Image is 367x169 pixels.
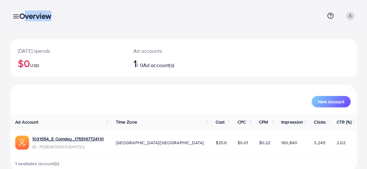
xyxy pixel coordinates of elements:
span: $0.01 [237,139,249,146]
span: 1 available account(s) [15,160,60,167]
span: Time Zone [116,119,137,125]
p: [DATE] spends [18,47,118,55]
span: Ad account(s) [143,62,174,69]
span: Cost [216,119,225,125]
span: 1 [133,56,137,71]
span: New Account [318,99,344,104]
span: USD [30,62,39,69]
button: New Account [312,96,351,107]
span: Ad Account [15,119,39,125]
span: ID: 7538387630112047122 [32,144,104,150]
h2: / 0 [133,57,205,69]
span: $0.22 [259,139,271,146]
span: CPC [237,119,246,125]
span: $35.6 [216,139,227,146]
img: ic-ads-acc.e4c84228.svg [15,136,29,150]
span: Clicks [314,119,326,125]
h2: $0 [18,57,118,69]
span: CTR (%) [336,119,351,125]
span: 160,840 [281,139,297,146]
span: [GEOGRAPHIC_DATA]/[GEOGRAPHIC_DATA] [116,139,204,146]
span: 2.02 [336,139,345,146]
a: 1031554_E Comdey_1755167724110 [32,136,104,142]
span: 3,249 [314,139,325,146]
span: CPM [259,119,268,125]
p: Ad accounts [133,47,205,55]
span: Impression [281,119,303,125]
h3: Overview [19,11,56,21]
